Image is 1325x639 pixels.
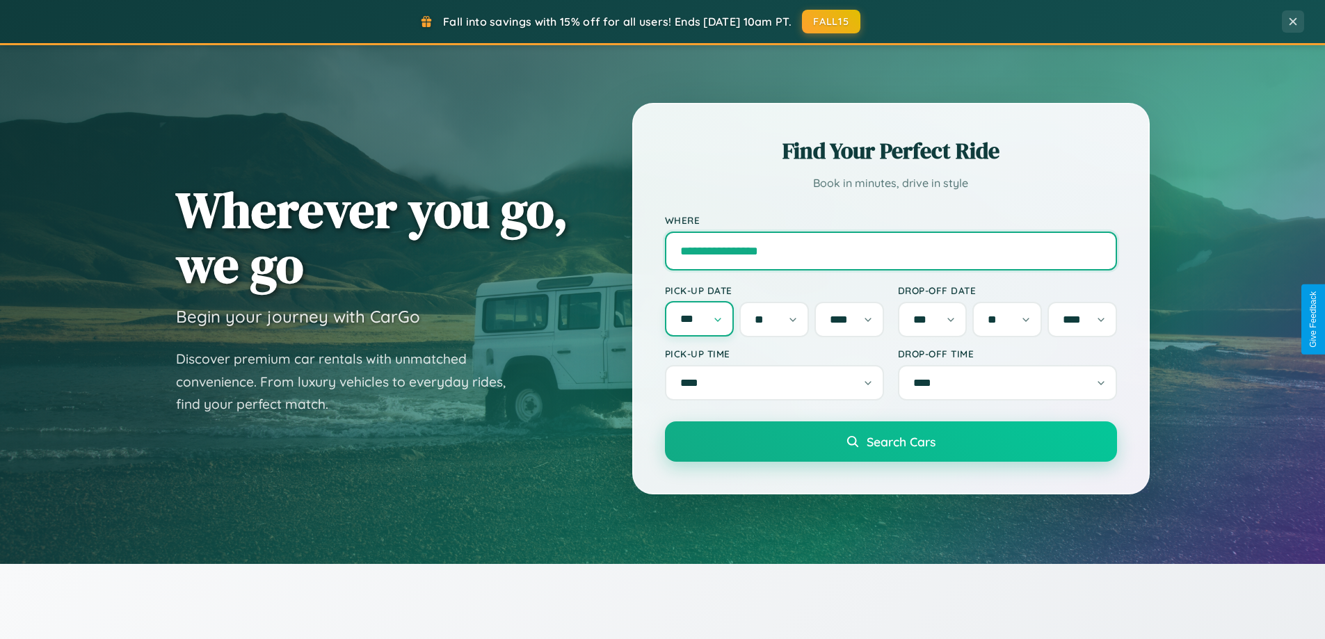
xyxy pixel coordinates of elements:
[665,348,884,359] label: Pick-up Time
[665,136,1117,166] h2: Find Your Perfect Ride
[1308,291,1318,348] div: Give Feedback
[443,15,792,29] span: Fall into savings with 15% off for all users! Ends [DATE] 10am PT.
[802,10,860,33] button: FALL15
[665,284,884,296] label: Pick-up Date
[176,348,524,416] p: Discover premium car rentals with unmatched convenience. From luxury vehicles to everyday rides, ...
[665,421,1117,462] button: Search Cars
[898,284,1117,296] label: Drop-off Date
[176,306,420,327] h3: Begin your journey with CarGo
[176,182,568,292] h1: Wherever you go, we go
[898,348,1117,359] label: Drop-off Time
[665,214,1117,226] label: Where
[867,434,935,449] span: Search Cars
[665,173,1117,193] p: Book in minutes, drive in style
